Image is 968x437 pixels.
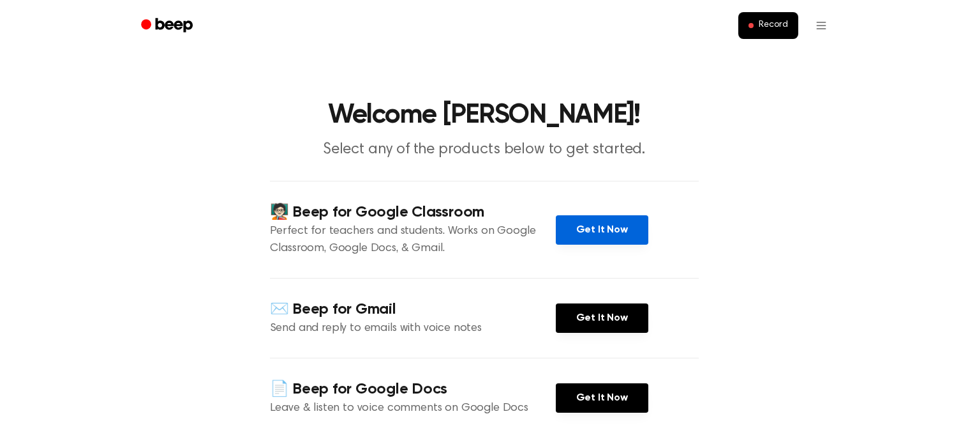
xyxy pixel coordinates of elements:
span: Record [759,20,787,31]
a: Get It Now [556,303,648,333]
p: Select any of the products below to get started. [239,139,729,160]
p: Leave & listen to voice comments on Google Docs [270,400,556,417]
h4: 📄 Beep for Google Docs [270,379,556,400]
p: Send and reply to emails with voice notes [270,320,556,337]
a: Beep [132,13,204,38]
a: Get It Now [556,383,648,413]
a: Get It Now [556,215,648,245]
button: Record [738,12,798,39]
p: Perfect for teachers and students. Works on Google Classroom, Google Docs, & Gmail. [270,223,556,257]
h1: Welcome [PERSON_NAME]! [158,102,811,129]
h4: 🧑🏻‍🏫 Beep for Google Classroom [270,202,556,223]
h4: ✉️ Beep for Gmail [270,299,556,320]
button: Open menu [806,10,837,41]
